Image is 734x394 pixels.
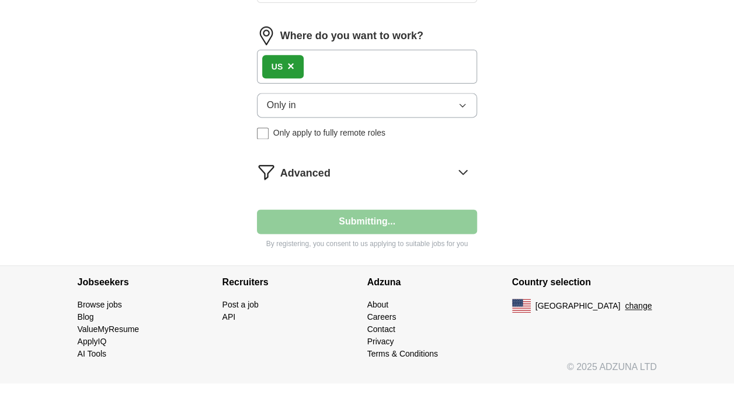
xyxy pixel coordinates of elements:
button: × [287,58,294,75]
img: US flag [512,299,531,313]
img: filter [257,163,276,181]
a: Contact [367,324,395,334]
div: © 2025 ADZUNA LTD [68,360,666,383]
span: Only in [267,98,296,112]
h4: Country selection [512,266,657,299]
a: About [367,300,389,309]
a: Privacy [367,337,394,346]
span: [GEOGRAPHIC_DATA] [535,300,621,312]
img: location.png [257,26,276,45]
a: ValueMyResume [78,324,140,334]
span: Only apply to fully remote roles [273,127,385,139]
a: ApplyIQ [78,337,107,346]
a: Careers [367,312,396,322]
label: Where do you want to work? [280,28,423,44]
a: AI Tools [78,349,107,358]
a: Blog [78,312,94,322]
button: Submitting... [257,209,478,234]
span: × [287,60,294,72]
button: change [625,300,652,312]
a: Browse jobs [78,300,122,309]
input: Only apply to fully remote roles [257,127,269,139]
button: Only in [257,93,478,117]
p: By registering, you consent to us applying to suitable jobs for you [257,239,478,249]
a: Terms & Conditions [367,349,438,358]
div: US [272,61,283,73]
span: Advanced [280,165,331,181]
a: Post a job [222,300,259,309]
a: API [222,312,236,322]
